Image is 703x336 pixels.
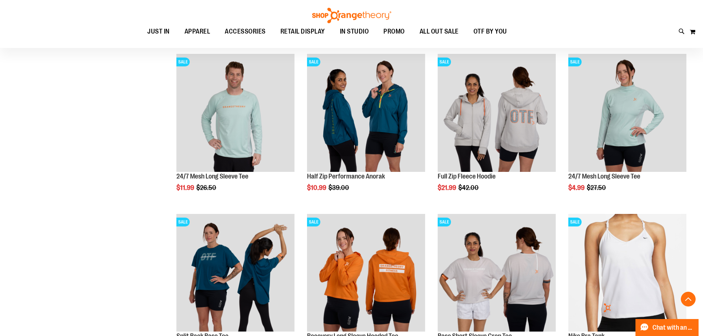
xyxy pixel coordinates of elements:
[587,184,607,191] span: $27.50
[652,324,694,331] span: Chat with an Expert
[568,54,686,172] img: 24/7 Mesh Long Sleeve Tee
[225,23,266,40] span: ACCESSORIES
[568,184,586,191] span: $4.99
[438,214,556,333] a: Main Image of Base Short Sleeve Crop TeeSALE
[147,23,170,40] span: JUST IN
[176,54,294,172] img: Main Image of 1457095
[176,214,294,333] a: Split Back Base TeeSALE
[176,218,190,226] span: SALE
[307,58,320,66] span: SALE
[328,184,350,191] span: $39.00
[438,58,451,66] span: SALE
[635,319,699,336] button: Chat with an Expert
[681,292,696,306] button: Back To Top
[307,54,425,172] img: Half Zip Performance Anorak
[434,50,559,210] div: product
[568,214,686,332] img: Front facing view of plus Nike Bra Tank
[568,58,582,66] span: SALE
[438,214,556,332] img: Main Image of Base Short Sleeve Crop Tee
[176,54,294,173] a: Main Image of 1457095SALE
[473,23,507,40] span: OTF BY YOU
[176,58,190,66] span: SALE
[420,23,459,40] span: ALL OUT SALE
[307,218,320,226] span: SALE
[307,54,425,173] a: Half Zip Performance AnorakSALE
[568,173,640,180] a: 24/7 Mesh Long Sleeve Tee
[196,184,217,191] span: $26.50
[438,54,556,172] img: Main Image of 1457091
[176,173,248,180] a: 24/7 Mesh Long Sleeve Tee
[568,218,582,226] span: SALE
[438,184,457,191] span: $21.99
[383,23,405,40] span: PROMO
[311,8,392,23] img: Shop Orangetheory
[307,214,425,332] img: Main Image of Recovery Long Sleeve Hooded Tee
[438,173,496,180] a: Full Zip Fleece Hoodie
[568,54,686,173] a: 24/7 Mesh Long Sleeve TeeSALE
[565,50,690,210] div: product
[280,23,325,40] span: RETAIL DISPLAY
[307,173,385,180] a: Half Zip Performance Anorak
[303,50,429,210] div: product
[568,214,686,333] a: Front facing view of plus Nike Bra TankSALE
[438,218,451,226] span: SALE
[176,184,195,191] span: $11.99
[307,184,327,191] span: $10.99
[340,23,369,40] span: IN STUDIO
[173,50,298,210] div: product
[185,23,210,40] span: APPAREL
[458,184,480,191] span: $42.00
[438,54,556,173] a: Main Image of 1457091SALE
[176,214,294,332] img: Split Back Base Tee
[307,214,425,333] a: Main Image of Recovery Long Sleeve Hooded TeeSALE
